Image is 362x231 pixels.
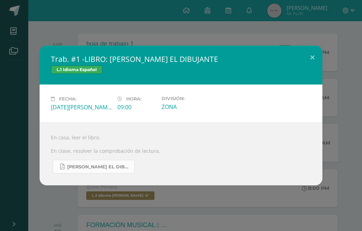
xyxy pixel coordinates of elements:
[51,54,311,64] h2: Trab. #1 -LIBRO: [PERSON_NAME] EL DIBUJANTE
[51,65,103,74] span: L.1 Idioma Español
[51,103,112,111] div: [DATE][PERSON_NAME]
[117,103,156,111] div: 09:00
[162,103,222,111] div: ZONA
[126,96,141,102] span: Hora:
[40,122,322,185] div: En casa, leer el libro. En clase, resolver la comprobación de lectura.
[302,46,322,70] button: Close (Esc)
[162,96,222,101] label: División:
[53,160,135,174] a: [PERSON_NAME] EL DIBUJANTE.pdf
[67,164,131,170] span: [PERSON_NAME] EL DIBUJANTE.pdf
[59,96,76,102] span: Fecha:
